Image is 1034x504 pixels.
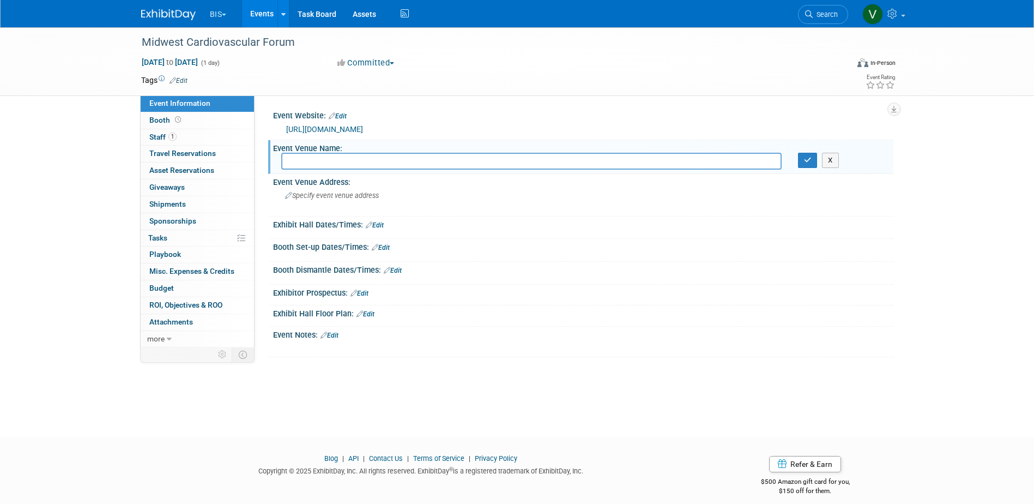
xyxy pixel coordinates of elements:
[273,174,893,188] div: Event Venue Address:
[149,250,181,259] span: Playbook
[384,267,402,274] a: Edit
[769,456,841,472] a: Refer & Earn
[857,58,868,67] img: Format-Inperson.png
[149,301,222,309] span: ROI, Objectives & ROO
[141,57,198,67] span: [DATE] [DATE]
[813,10,838,19] span: Search
[372,244,390,251] a: Edit
[141,146,254,162] a: Travel Reservations
[366,221,384,229] a: Edit
[273,262,893,276] div: Booth Dismantle Dates/Times:
[141,297,254,314] a: ROI, Objectives & ROO
[273,327,893,341] div: Event Notes:
[717,470,893,495] div: $500 Amazon gift card for you,
[356,310,374,318] a: Edit
[149,267,234,275] span: Misc. Expenses & Credits
[717,487,893,496] div: $150 off for them.
[141,331,254,347] a: more
[149,116,183,124] span: Booth
[862,4,883,25] img: Valerie Shively
[149,133,177,141] span: Staff
[173,116,183,124] span: Booth not reserved yet
[141,179,254,196] a: Giveaways
[798,5,848,24] a: Search
[149,99,210,107] span: Event Information
[141,464,702,476] div: Copyright © 2025 ExhibitDay, Inc. All rights reserved. ExhibitDay is a registered trademark of Ex...
[141,163,254,179] a: Asset Reservations
[149,284,174,292] span: Budget
[324,454,338,463] a: Blog
[285,191,379,200] span: Specify event venue address
[141,230,254,247] a: Tasks
[200,59,220,67] span: (1 day)
[334,57,398,69] button: Committed
[404,454,412,463] span: |
[866,75,895,80] div: Event Rating
[449,466,453,472] sup: ®
[475,454,517,463] a: Privacy Policy
[138,33,832,52] div: Midwest Cardiovascular Forum
[213,347,232,362] td: Personalize Event Tab Strip
[149,317,193,326] span: Attachments
[273,140,893,154] div: Event Venue Name:
[273,285,893,299] div: Exhibitor Prospectus:
[232,347,254,362] td: Toggle Event Tabs
[149,200,186,208] span: Shipments
[147,334,165,343] span: more
[148,233,167,242] span: Tasks
[413,454,464,463] a: Terms of Service
[466,454,473,463] span: |
[141,196,254,213] a: Shipments
[340,454,347,463] span: |
[141,129,254,146] a: Staff1
[141,95,254,112] a: Event Information
[870,59,896,67] div: In-Person
[141,112,254,129] a: Booth
[141,213,254,230] a: Sponsorships
[141,247,254,263] a: Playbook
[350,290,368,297] a: Edit
[286,125,363,134] a: [URL][DOMAIN_NAME]
[141,280,254,297] a: Budget
[149,166,214,175] span: Asset Reservations
[822,153,839,168] button: X
[348,454,359,463] a: API
[329,112,347,120] a: Edit
[168,133,177,141] span: 1
[141,263,254,280] a: Misc. Expenses & Credits
[141,9,196,20] img: ExhibitDay
[165,58,175,67] span: to
[273,239,893,253] div: Booth Set-up Dates/Times:
[141,314,254,331] a: Attachments
[273,107,893,122] div: Event Website:
[369,454,403,463] a: Contact Us
[149,217,196,225] span: Sponsorships
[170,77,188,85] a: Edit
[784,57,896,73] div: Event Format
[273,305,893,320] div: Exhibit Hall Floor Plan:
[321,332,338,339] a: Edit
[141,75,188,86] td: Tags
[360,454,367,463] span: |
[149,149,216,158] span: Travel Reservations
[149,183,185,191] span: Giveaways
[273,217,893,231] div: Exhibit Hall Dates/Times:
